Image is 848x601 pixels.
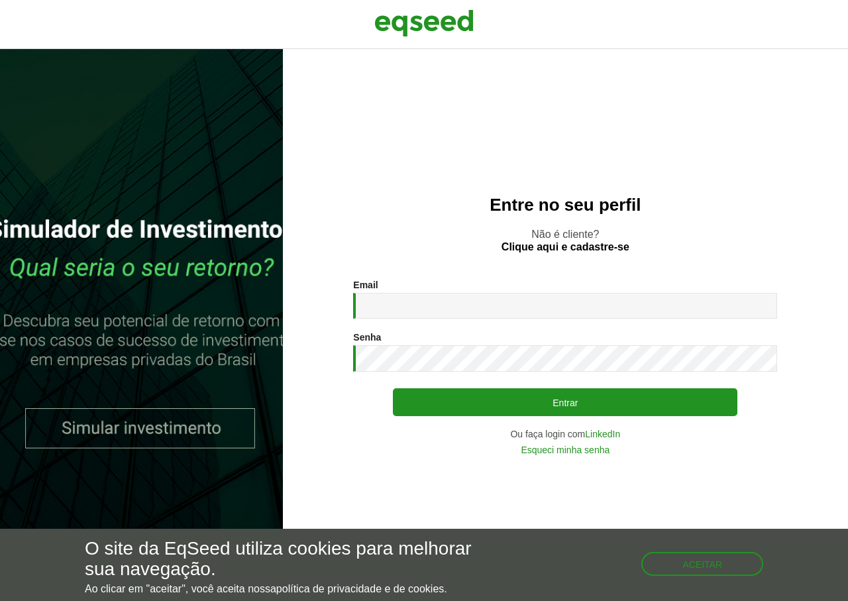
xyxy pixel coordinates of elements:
p: Ao clicar em "aceitar", você aceita nossa . [85,582,492,595]
a: política de privacidade e de cookies [276,584,445,594]
button: Aceitar [641,552,763,576]
img: EqSeed Logo [374,7,474,40]
button: Entrar [393,388,737,416]
h2: Entre no seu perfil [309,195,821,215]
label: Senha [353,333,381,342]
h5: O site da EqSeed utiliza cookies para melhorar sua navegação. [85,539,492,580]
a: Clique aqui e cadastre-se [502,242,629,252]
a: Esqueci minha senha [521,445,609,455]
p: Não é cliente? [309,228,821,253]
label: Email [353,280,378,290]
a: LinkedIn [585,429,620,439]
div: Ou faça login com [353,429,777,439]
